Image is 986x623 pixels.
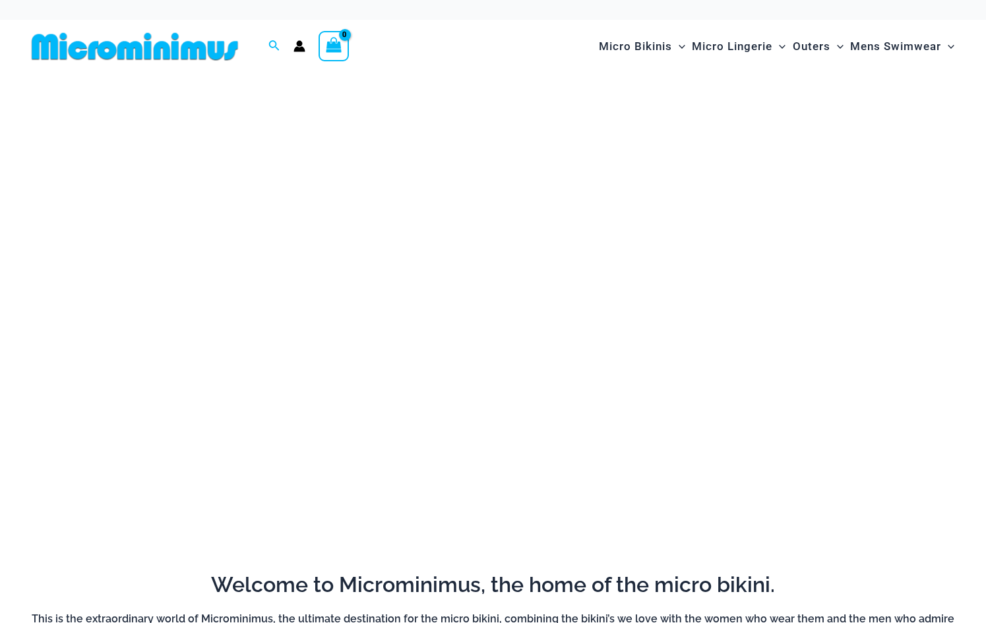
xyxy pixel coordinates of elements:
a: Account icon link [293,40,305,52]
a: View Shopping Cart, empty [319,31,349,61]
span: Menu Toggle [772,30,786,63]
img: MM SHOP LOGO FLAT [26,32,243,61]
span: Menu Toggle [672,30,685,63]
span: Menu Toggle [941,30,954,63]
a: Micro BikinisMenu ToggleMenu Toggle [596,26,689,67]
a: Search icon link [268,38,280,55]
a: OutersMenu ToggleMenu Toggle [789,26,847,67]
span: Outers [793,30,830,63]
a: Micro LingerieMenu ToggleMenu Toggle [689,26,789,67]
a: Mens SwimwearMenu ToggleMenu Toggle [847,26,958,67]
span: Mens Swimwear [850,30,941,63]
span: Micro Lingerie [692,30,772,63]
h2: Welcome to Microminimus, the home of the micro bikini. [26,571,960,599]
span: Micro Bikinis [599,30,672,63]
span: Menu Toggle [830,30,844,63]
nav: Site Navigation [594,24,960,69]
